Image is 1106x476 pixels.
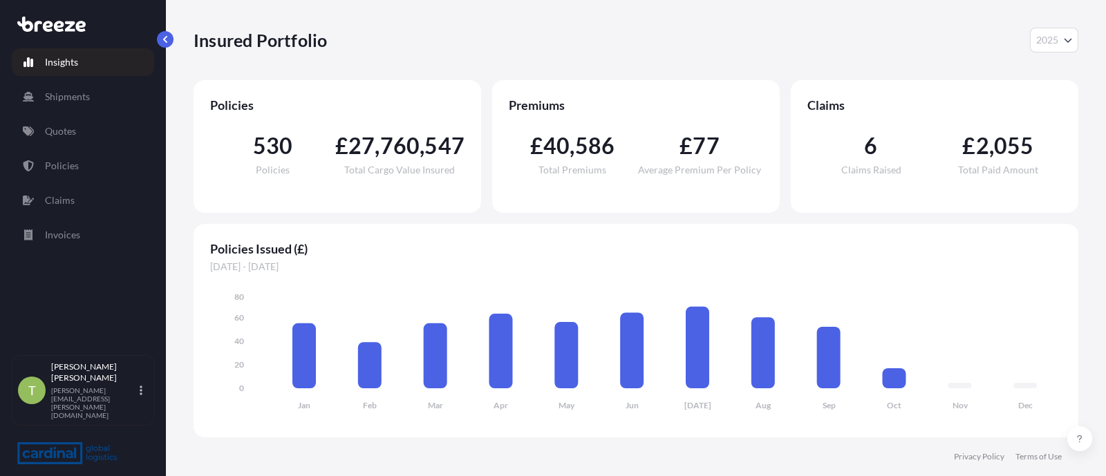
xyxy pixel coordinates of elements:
[51,361,137,383] p: [PERSON_NAME] [PERSON_NAME]
[12,117,154,145] a: Quotes
[375,135,379,157] span: ,
[210,240,1062,257] span: Policies Issued (£)
[841,165,901,175] span: Claims Raised
[976,135,989,157] span: 2
[335,135,348,157] span: £
[256,165,290,175] span: Policies
[348,135,375,157] span: 27
[494,400,508,410] tspan: Apr
[807,97,1062,113] span: Claims
[1015,451,1062,462] a: Terms of Use
[1036,33,1058,47] span: 2025
[45,193,75,207] p: Claims
[12,221,154,249] a: Invoices
[958,165,1038,175] span: Total Paid Amount
[538,165,606,175] span: Total Premiums
[234,336,244,346] tspan: 40
[864,135,877,157] span: 6
[823,400,836,410] tspan: Sep
[12,83,154,111] a: Shipments
[45,228,80,242] p: Invoices
[1030,28,1078,53] button: Year Selector
[953,400,968,410] tspan: Nov
[428,400,443,410] tspan: Mar
[756,400,771,410] tspan: Aug
[239,383,244,393] tspan: 0
[989,135,994,157] span: ,
[45,124,76,138] p: Quotes
[363,400,377,410] tspan: Feb
[298,400,310,410] tspan: Jan
[234,312,244,323] tspan: 60
[210,97,465,113] span: Policies
[1018,400,1033,410] tspan: Dec
[543,135,570,157] span: 40
[210,260,1062,274] span: [DATE] - [DATE]
[194,29,327,51] p: Insured Portfolio
[575,135,615,157] span: 586
[45,90,90,104] p: Shipments
[679,135,693,157] span: £
[45,55,78,69] p: Insights
[962,135,975,157] span: £
[17,442,118,464] img: organization-logo
[887,400,901,410] tspan: Oct
[530,135,543,157] span: £
[28,383,36,397] span: T
[570,135,574,157] span: ,
[424,135,465,157] span: 547
[693,135,719,157] span: 77
[559,400,575,410] tspan: May
[994,135,1034,157] span: 055
[954,451,1004,462] a: Privacy Policy
[509,97,763,113] span: Premiums
[420,135,424,157] span: ,
[45,159,79,173] p: Policies
[12,48,154,76] a: Insights
[51,386,137,419] p: [PERSON_NAME][EMAIL_ADDRESS][PERSON_NAME][DOMAIN_NAME]
[12,187,154,214] a: Claims
[234,292,244,302] tspan: 80
[626,400,639,410] tspan: Jun
[234,359,244,370] tspan: 20
[684,400,711,410] tspan: [DATE]
[380,135,420,157] span: 760
[638,165,761,175] span: Average Premium Per Policy
[344,165,455,175] span: Total Cargo Value Insured
[12,152,154,180] a: Policies
[253,135,293,157] span: 530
